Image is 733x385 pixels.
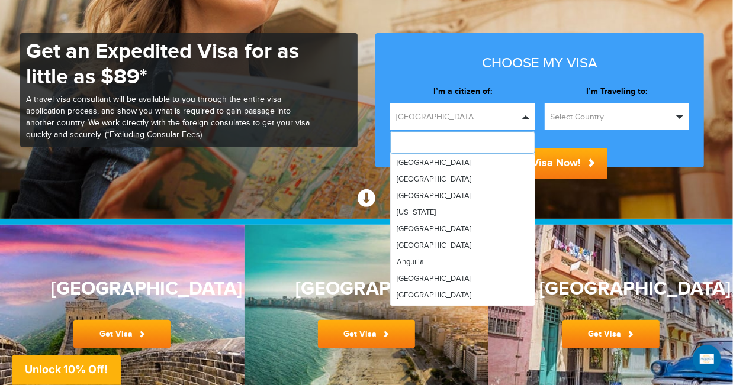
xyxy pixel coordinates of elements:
[318,320,415,348] a: Get Visa
[397,241,471,250] span: [GEOGRAPHIC_DATA]
[397,274,471,283] span: [GEOGRAPHIC_DATA]
[390,103,535,130] button: [GEOGRAPHIC_DATA]
[397,158,471,167] span: [GEOGRAPHIC_DATA]
[397,290,471,300] span: [GEOGRAPHIC_DATA]
[73,320,171,348] a: Get Visa
[397,224,471,234] span: [GEOGRAPHIC_DATA]
[551,111,673,123] span: Select Country
[397,191,471,200] span: [GEOGRAPHIC_DATA]
[390,56,689,71] h3: Choose my visa
[693,345,721,373] div: Open Intercom Messenger
[540,279,682,299] h3: [GEOGRAPHIC_DATA]
[396,111,519,123] span: [GEOGRAPHIC_DATA]
[390,86,535,98] label: I’m a citizen of:
[26,39,310,90] h1: Get an Expedited Visa for as little as $89*
[26,94,310,141] p: A travel visa consultant will be available to you through the entire visa application process, an...
[295,279,438,299] h3: [GEOGRAPHIC_DATA]
[12,355,121,385] div: Unlock 10% Off!
[562,320,660,348] a: Get Visa
[397,208,436,217] span: [US_STATE]
[51,279,193,299] h3: [GEOGRAPHIC_DATA]
[397,174,471,184] span: [GEOGRAPHIC_DATA]
[25,363,108,376] span: Unlock 10% Off!
[472,148,607,179] button: Order My Visa Now!
[397,257,424,267] span: Anguilla
[545,86,690,98] label: I’m Traveling to:
[545,103,690,130] button: Select Country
